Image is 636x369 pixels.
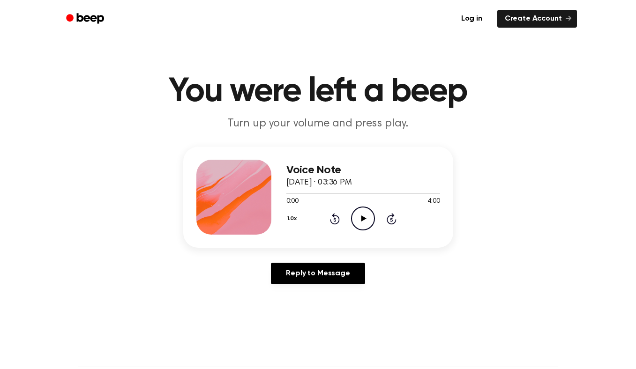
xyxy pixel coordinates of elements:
a: Beep [60,10,112,28]
span: 4:00 [427,197,440,207]
span: [DATE] · 03:36 PM [286,178,352,187]
h3: Voice Note [286,164,440,177]
a: Reply to Message [271,263,365,284]
span: 0:00 [286,197,299,207]
h1: You were left a beep [78,75,558,109]
a: Create Account [497,10,577,28]
a: Log in [452,8,492,30]
button: 1.0x [286,211,300,227]
p: Turn up your volume and press play. [138,116,498,132]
